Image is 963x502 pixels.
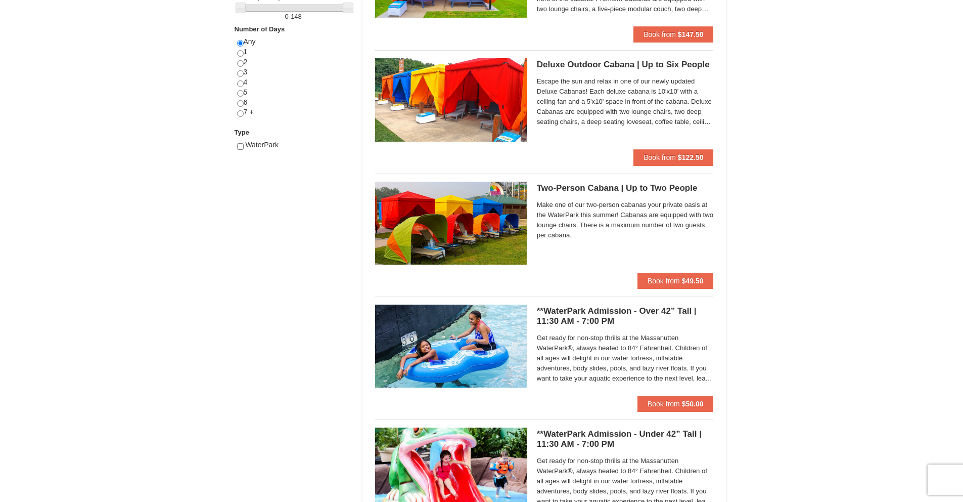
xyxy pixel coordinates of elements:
[648,400,680,408] span: Book from
[235,25,285,33] strong: Number of Days
[678,153,704,161] strong: $122.50
[537,333,714,384] span: Get ready for non-stop thrills at the Massanutten WaterPark®, always heated to 84° Fahrenheit. Ch...
[682,277,704,285] strong: $49.50
[237,12,350,22] label: -
[644,153,676,161] span: Book from
[637,396,714,412] button: Book from $50.00
[537,183,714,193] h5: Two-Person Cabana | Up to Two People
[537,429,714,449] h5: **WaterPark Admission - Under 42” Tall | 11:30 AM - 7:00 PM
[237,37,350,128] div: Any 1 2 3 4 5 6 7 +
[648,277,680,285] span: Book from
[633,149,713,165] button: Book from $122.50
[285,13,289,20] span: 0
[537,306,714,326] h5: **WaterPark Admission - Over 42” Tall | 11:30 AM - 7:00 PM
[291,13,302,20] span: 148
[537,60,714,70] h5: Deluxe Outdoor Cabana | Up to Six People
[375,305,527,388] img: 6619917-720-80b70c28.jpg
[245,141,279,149] span: WaterPark
[678,30,704,38] strong: $147.50
[375,182,527,265] img: 6619917-1543-9530f6c0.jpg
[633,26,713,43] button: Book from $147.50
[644,30,676,38] span: Book from
[537,76,714,127] span: Escape the sun and relax in one of our newly updated Deluxe Cabanas! Each deluxe cabana is 10'x10...
[537,200,714,240] span: Make one of our two-person cabanas your private oasis at the WaterPark this summer! Cabanas are e...
[375,58,527,141] img: 6619917-1538-a53695fd.jpg
[235,129,249,136] strong: Type
[682,400,704,408] strong: $50.00
[637,273,714,289] button: Book from $49.50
